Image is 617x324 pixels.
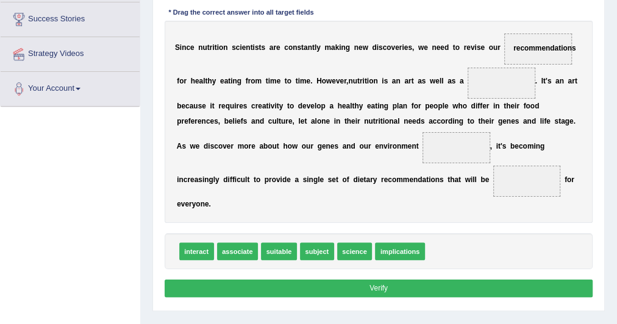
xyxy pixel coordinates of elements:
b: o [387,43,391,52]
b: r [210,43,213,52]
b: o [317,117,321,125]
b: o [526,102,530,110]
b: n [364,117,368,125]
b: e [326,117,330,125]
b: e [404,43,408,52]
b: n [255,117,260,125]
b: l [298,117,300,125]
b: a [392,77,396,85]
b: i [230,77,232,85]
b: i [253,43,255,52]
b: e [395,43,399,52]
b: p [321,102,325,110]
b: e [277,77,281,85]
b: d [471,102,475,110]
b: e [191,117,195,125]
b: i [515,102,516,110]
b: r [184,77,187,85]
b: f [177,77,179,85]
b: n [308,43,312,52]
b: c [185,102,190,110]
b: t [543,77,546,85]
b: e [466,43,471,52]
b: a [399,102,403,110]
b: h [191,77,195,85]
b: r [408,77,412,85]
b: s [214,117,218,125]
b: u [353,77,357,85]
b: u [230,102,234,110]
b: c [383,43,387,52]
b: e [301,117,305,125]
b: c [268,117,273,125]
b: . [310,77,312,85]
b: t [215,43,217,52]
b: s [422,77,426,85]
b: t [375,102,377,110]
b: t [251,43,253,52]
b: e [444,102,449,110]
b: t [357,77,360,85]
b: t [411,77,413,85]
b: n [321,117,326,125]
b: n [223,43,227,52]
b: r [357,117,360,125]
b: t [287,102,290,110]
b: t [259,43,261,52]
b: y [359,102,363,110]
a: Strategy Videos [1,37,140,68]
b: s [547,77,552,85]
b: t [266,102,268,110]
b: t [277,102,279,110]
b: e [306,77,310,85]
b: l [315,102,316,110]
span: Drop target [504,33,572,65]
b: a [448,77,452,85]
b: t [344,117,347,125]
b: r [399,43,402,52]
b: a [224,77,229,85]
b: i [234,102,236,110]
b: n [246,43,250,52]
b: i [274,102,276,110]
b: l [398,117,399,125]
b: d [535,102,539,110]
b: s [243,117,248,125]
b: e [242,43,246,52]
b: l [203,77,205,85]
b: n [198,43,202,52]
b: y [316,43,321,52]
b: a [460,77,464,85]
b: i [377,102,379,110]
b: p [425,102,429,110]
b: , [292,117,294,125]
b: . [535,77,537,85]
b: i [474,43,476,52]
b: e [276,43,280,52]
b: a [199,77,204,85]
b: t [504,102,506,110]
b: d [372,43,376,52]
b: t [380,117,383,125]
b: n [396,77,400,85]
b: l [315,43,316,52]
b: e [239,102,243,110]
b: e [237,117,241,125]
b: e [288,117,293,125]
b: t [266,77,268,85]
b: u [368,117,373,125]
b: p [177,117,181,125]
b: i [210,102,212,110]
b: o [455,43,460,52]
b: y [279,102,284,110]
b: o [322,77,326,85]
b: t [207,43,210,52]
b: n [336,117,340,125]
b: r [248,77,251,85]
b: r [273,43,276,52]
b: o [463,102,467,110]
b: e [435,77,440,85]
b: e [210,117,214,125]
b: o [290,102,294,110]
b: i [383,117,385,125]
